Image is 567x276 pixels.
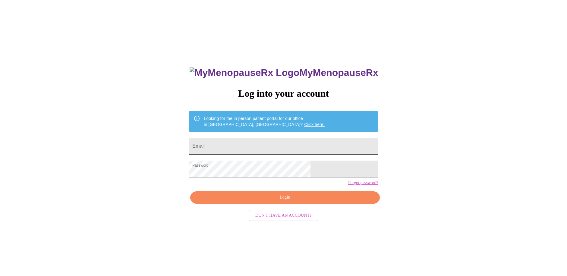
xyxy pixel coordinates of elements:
[247,212,320,218] a: Don't have an account?
[304,122,325,127] a: Click here!
[204,113,325,130] div: Looking for the in person patient portal for our office in [GEOGRAPHIC_DATA], [GEOGRAPHIC_DATA]?
[189,88,378,99] h3: Log into your account
[197,194,373,201] span: Login
[190,191,380,204] button: Login
[255,212,312,219] span: Don't have an account?
[249,210,318,221] button: Don't have an account?
[190,67,299,78] img: MyMenopauseRx Logo
[348,180,378,185] a: Forgot password?
[190,67,378,78] h3: MyMenopauseRx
